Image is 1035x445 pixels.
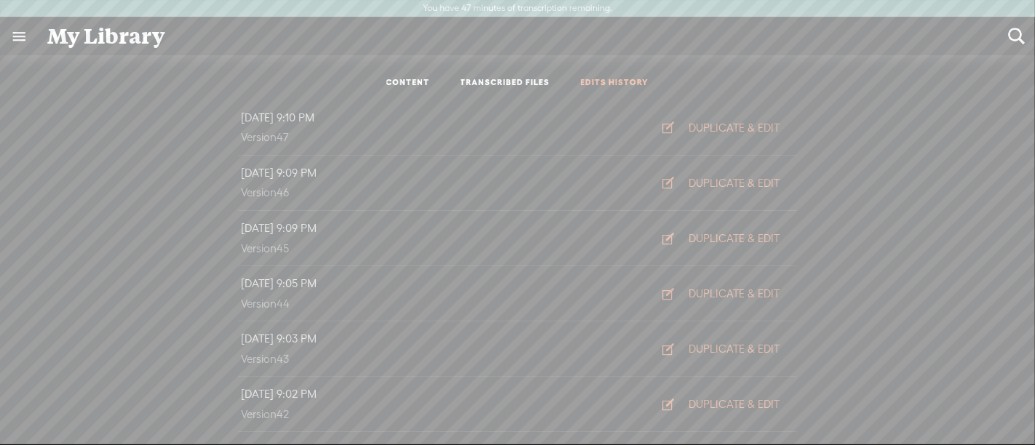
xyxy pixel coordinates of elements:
a: TRANSCRIBED FILES [461,77,550,89]
span: Version 47 [238,131,291,143]
span: Version 46 [238,186,292,199]
div: DUPLICATE & EDIT [689,176,780,191]
span: Version 43 [238,353,292,365]
div: DUPLICATE & EDIT [689,397,780,412]
button: DUPLICATE & EDIT [642,171,791,194]
span: [DATE] 9:09 PM [238,222,320,234]
button: DUPLICATE & EDIT [642,393,791,416]
a: EDITS HISTORY [581,77,649,89]
div: DUPLICATE & EDIT [689,121,780,135]
button: DUPLICATE & EDIT [642,337,791,361]
div: DUPLICATE & EDIT [689,231,780,246]
button: DUPLICATE & EDIT [642,282,791,305]
span: Version 45 [238,242,292,254]
span: [DATE] 9:02 PM [238,388,320,400]
button: DUPLICATE & EDIT [642,227,791,250]
div: DUPLICATE & EDIT [689,342,780,356]
span: [DATE] 9:10 PM [238,111,317,124]
label: You have 47 minutes of transcription remaining. [423,3,612,15]
span: [DATE] 9:09 PM [238,167,320,179]
button: DUPLICATE & EDIT [642,116,791,139]
div: My Library [37,17,998,55]
span: [DATE] 9:05 PM [238,277,320,289]
a: CONTENT [386,77,430,89]
div: DUPLICATE & EDIT [689,286,780,301]
span: Version 42 [238,408,292,420]
span: [DATE] 9:03 PM [238,332,320,345]
span: Version 44 [238,297,293,310]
